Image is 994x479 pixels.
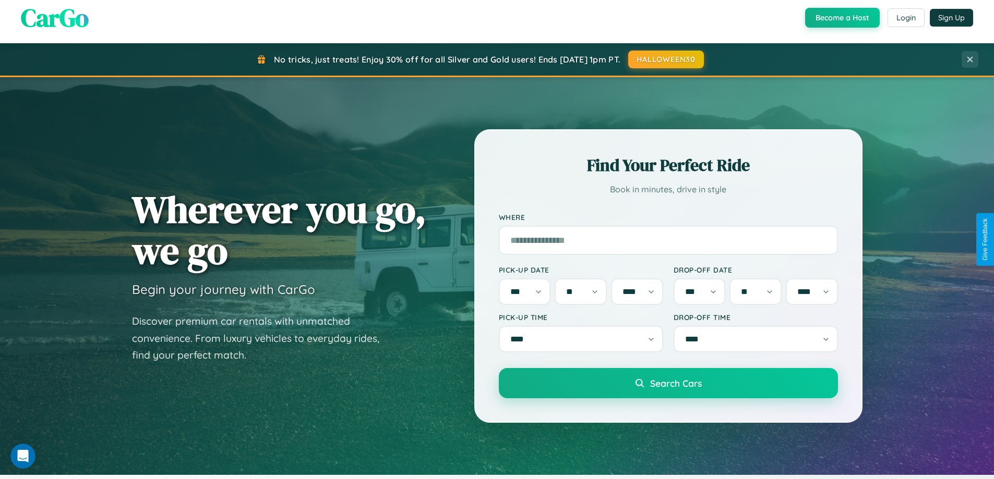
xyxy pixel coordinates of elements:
label: Pick-up Time [499,313,663,322]
label: Drop-off Time [674,313,838,322]
h1: Wherever you go, we go [132,189,426,271]
span: Search Cars [650,377,702,389]
button: Login [888,8,925,27]
button: HALLOWEEN30 [628,51,704,68]
button: Become a Host [805,8,880,28]
div: Give Feedback [981,218,989,261]
button: Search Cars [499,368,838,398]
label: Where [499,213,838,222]
p: Discover premium car rentals with unmatched convenience. From luxury vehicles to everyday rides, ... [132,313,393,364]
p: Book in minutes, drive in style [499,182,838,197]
label: Drop-off Date [674,265,838,274]
span: No tricks, just treats! Enjoy 30% off for all Silver and Gold users! Ends [DATE] 1pm PT. [274,54,620,65]
span: CarGo [21,1,89,35]
iframe: Intercom live chat [10,444,35,469]
button: Sign Up [930,9,973,27]
h2: Find Your Perfect Ride [499,154,838,177]
h3: Begin your journey with CarGo [132,281,315,297]
label: Pick-up Date [499,265,663,274]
